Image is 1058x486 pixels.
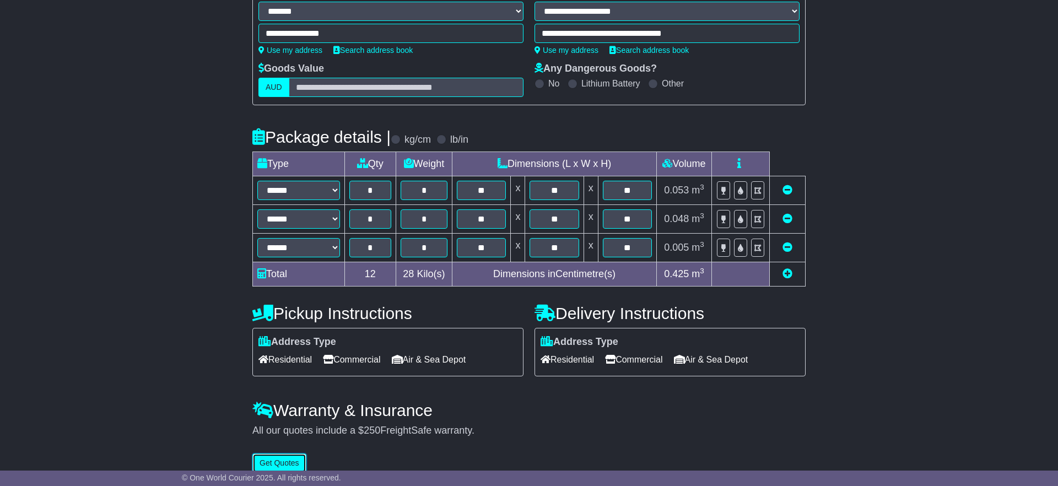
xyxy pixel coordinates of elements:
[548,78,559,89] label: No
[605,351,662,368] span: Commercial
[252,128,391,146] h4: Package details |
[609,46,689,55] a: Search address book
[511,234,525,262] td: x
[664,213,689,224] span: 0.048
[511,205,525,234] td: x
[692,213,704,224] span: m
[584,234,598,262] td: x
[664,185,689,196] span: 0.053
[584,176,598,205] td: x
[258,336,336,348] label: Address Type
[258,78,289,97] label: AUD
[364,425,380,436] span: 250
[535,46,598,55] a: Use my address
[535,304,806,322] h4: Delivery Instructions
[535,63,657,75] label: Any Dangerous Goods?
[252,425,806,437] div: All our quotes include a $ FreightSafe warranty.
[581,78,640,89] label: Lithium Battery
[392,351,466,368] span: Air & Sea Depot
[182,473,341,482] span: © One World Courier 2025. All rights reserved.
[541,351,594,368] span: Residential
[258,351,312,368] span: Residential
[345,262,396,287] td: 12
[782,213,792,224] a: Remove this item
[252,401,806,419] h4: Warranty & Insurance
[664,268,689,279] span: 0.425
[782,268,792,279] a: Add new item
[584,205,598,234] td: x
[258,63,324,75] label: Goods Value
[541,336,618,348] label: Address Type
[404,134,431,146] label: kg/cm
[664,242,689,253] span: 0.005
[511,176,525,205] td: x
[700,267,704,275] sup: 3
[782,185,792,196] a: Remove this item
[692,268,704,279] span: m
[333,46,413,55] a: Search address book
[700,212,704,220] sup: 3
[656,152,711,176] td: Volume
[452,262,657,287] td: Dimensions in Centimetre(s)
[253,262,345,287] td: Total
[692,242,704,253] span: m
[700,240,704,249] sup: 3
[252,304,523,322] h4: Pickup Instructions
[258,46,322,55] a: Use my address
[396,152,452,176] td: Weight
[700,183,704,191] sup: 3
[323,351,380,368] span: Commercial
[782,242,792,253] a: Remove this item
[253,152,345,176] td: Type
[692,185,704,196] span: m
[662,78,684,89] label: Other
[396,262,452,287] td: Kilo(s)
[345,152,396,176] td: Qty
[450,134,468,146] label: lb/in
[252,453,306,473] button: Get Quotes
[674,351,748,368] span: Air & Sea Depot
[403,268,414,279] span: 28
[452,152,657,176] td: Dimensions (L x W x H)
